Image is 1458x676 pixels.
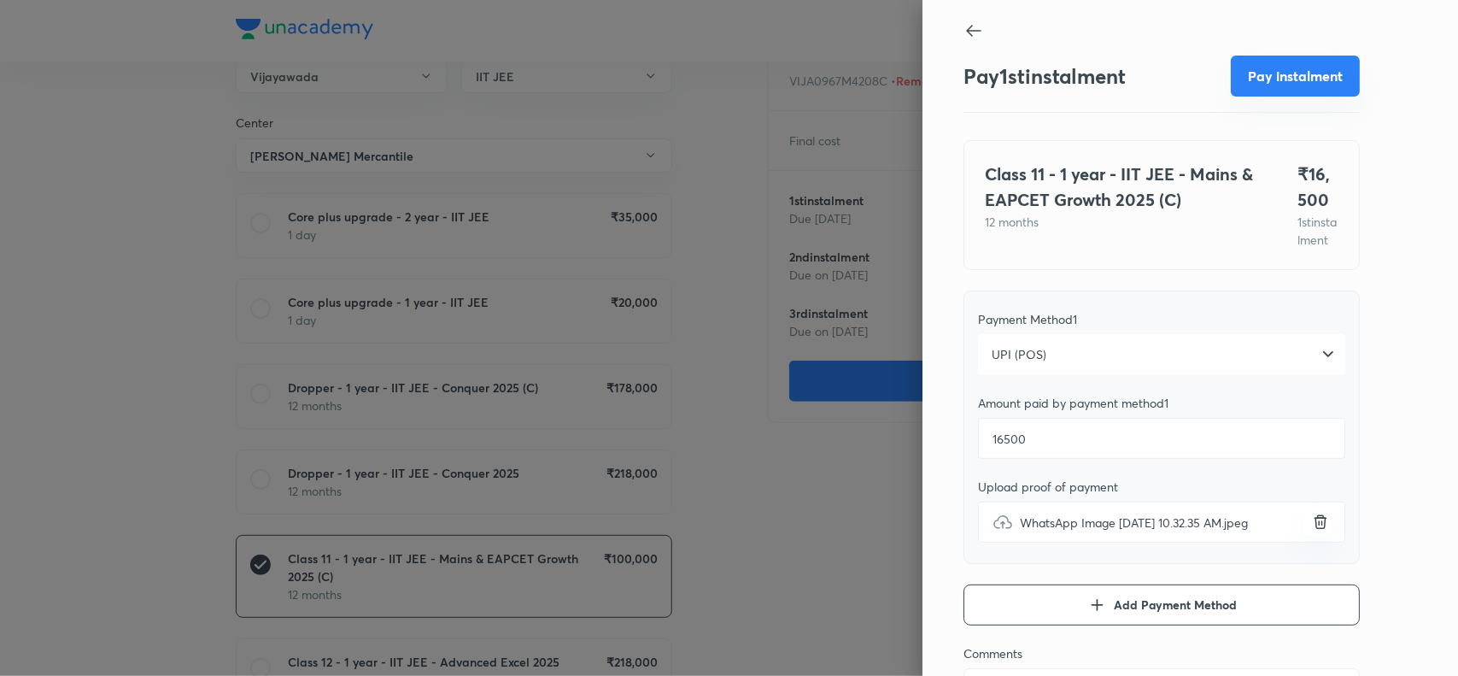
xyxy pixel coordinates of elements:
span: WhatsApp Image [DATE] 10.32.35 AM.jpeg [1020,514,1248,532]
div: Comments [963,646,1360,661]
h4: Class 11 - 1 year - IIT JEE - Mains & EAPCET Growth 2025 (C) [985,162,1256,213]
div: Payment Method 1 [978,312,1345,327]
input: Add amount [978,418,1345,459]
div: Amount paid by payment method 1 [978,396,1345,411]
h4: ₹ 16,500 [1297,162,1338,213]
p: 1 st instalment [1297,213,1338,249]
div: Upload proof of payment [978,479,1345,495]
img: upload [992,512,1013,532]
button: Add Payment Method [963,585,1360,626]
h3: Pay 1 st instalment [963,64,1126,89]
p: 12 months [985,213,1256,231]
button: uploadWhatsApp Image [DATE] 10.32.35 AM.jpeg [1303,508,1331,536]
span: Add Payment Method [1114,597,1237,614]
span: UPI (POS) [992,346,1046,363]
button: Pay instalment [1231,56,1360,97]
